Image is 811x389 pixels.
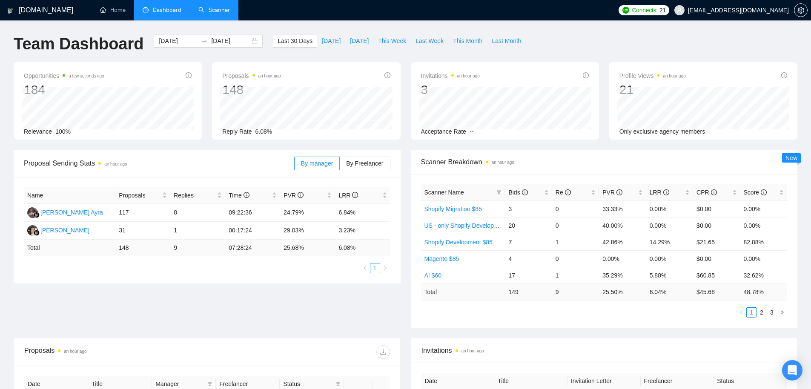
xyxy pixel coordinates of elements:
[522,189,528,195] span: info-circle
[740,217,787,234] td: 0.00%
[599,200,646,217] td: 33.33%
[421,283,505,300] td: Total
[646,217,693,234] td: 0.00%
[646,267,693,283] td: 5.88%
[34,230,40,236] img: gigradar-bm.png
[225,240,280,256] td: 07:28:24
[616,189,622,195] span: info-circle
[599,267,646,283] td: 35.29%
[64,349,86,354] time: an hour ago
[663,189,669,195] span: info-circle
[646,283,693,300] td: 6.04 %
[740,283,787,300] td: 48.78 %
[505,283,552,300] td: 149
[619,82,686,98] div: 21
[115,222,170,240] td: 31
[508,189,527,196] span: Bids
[416,36,444,46] span: Last Week
[552,234,599,250] td: 1
[693,234,740,250] td: $21.65
[492,36,521,46] span: Last Month
[280,240,335,256] td: 25.68 %
[346,160,383,167] span: By Freelancer
[69,74,104,78] time: a few seconds ago
[170,240,225,256] td: 9
[258,74,281,78] time: an hour ago
[350,36,369,46] span: [DATE]
[115,240,170,256] td: 148
[663,74,685,78] time: an hour ago
[599,217,646,234] td: 40.00%
[552,217,599,234] td: 0
[693,200,740,217] td: $0.00
[143,7,149,13] span: dashboard
[170,222,225,240] td: 1
[14,34,143,54] h1: Team Dashboard
[424,239,493,246] a: Shopify Development $85
[170,204,225,222] td: 8
[155,379,204,389] span: Manager
[496,190,502,195] span: filter
[207,381,212,386] span: filter
[24,71,104,81] span: Opportunities
[335,240,390,256] td: 6.08 %
[280,204,335,222] td: 24.79%
[201,37,208,44] span: to
[505,200,552,217] td: 3
[40,226,89,235] div: [PERSON_NAME]
[317,34,345,48] button: [DATE]
[740,250,787,267] td: 0.00%
[583,72,589,78] span: info-circle
[186,72,192,78] span: info-circle
[283,379,332,389] span: Status
[552,250,599,267] td: 0
[380,263,390,273] li: Next Page
[794,7,808,14] a: setting
[552,283,599,300] td: 9
[646,250,693,267] td: 0.00%
[376,345,390,359] button: download
[744,189,767,196] span: Score
[457,74,480,78] time: an hour ago
[335,381,341,386] span: filter
[599,234,646,250] td: 42.86%
[505,250,552,267] td: 4
[229,192,249,199] span: Time
[115,187,170,204] th: Proposals
[24,345,207,359] div: Proposals
[211,36,250,46] input: End date
[492,160,514,165] time: an hour ago
[552,267,599,283] td: 1
[201,37,208,44] span: swap-right
[424,222,519,229] a: US - only Shopify Development $60
[424,255,459,262] a: Magento $85
[301,160,333,167] span: By manager
[757,308,766,317] a: 2
[115,204,170,222] td: 117
[384,72,390,78] span: info-circle
[794,3,808,17] button: setting
[153,6,181,14] span: Dashboard
[421,128,467,135] span: Acceptance Rate
[757,307,767,317] li: 2
[767,307,777,317] li: 3
[461,349,484,353] time: an hour ago
[298,192,304,198] span: info-circle
[646,234,693,250] td: 14.29%
[377,349,390,355] span: download
[781,72,787,78] span: info-circle
[632,6,657,15] span: Connects:
[747,308,756,317] a: 1
[696,189,716,196] span: CPR
[711,189,717,195] span: info-circle
[599,283,646,300] td: 25.50 %
[411,34,448,48] button: Last Week
[777,307,787,317] li: Next Page
[222,82,281,98] div: 148
[370,263,380,273] a: 1
[280,222,335,240] td: 29.03%
[777,307,787,317] button: right
[119,191,160,200] span: Proposals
